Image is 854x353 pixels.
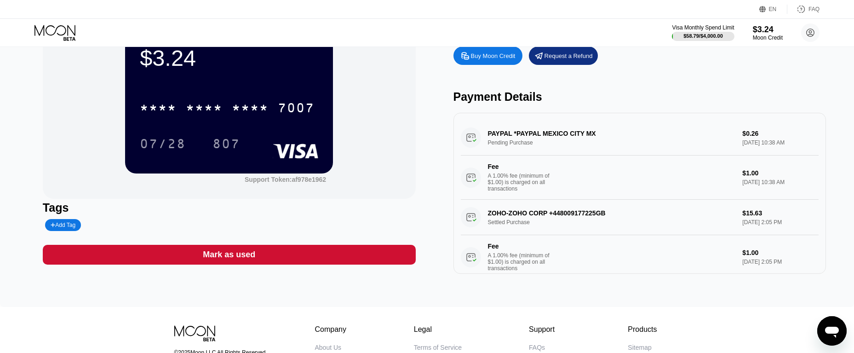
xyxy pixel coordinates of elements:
[461,156,819,200] div: FeeA 1.00% fee (minimum of $1.00) is charged on all transactions$1.00[DATE] 10:38 AM
[245,176,326,183] div: Support Token: af978e1962
[315,325,347,334] div: Company
[753,25,783,35] div: $3.24
[45,219,81,231] div: Add Tag
[315,344,342,351] div: About Us
[133,132,193,155] div: 07/28
[628,325,657,334] div: Products
[742,259,819,265] div: [DATE] 2:05 PM
[544,52,593,60] div: Request a Refund
[453,46,522,65] div: Buy Moon Credit
[529,344,545,351] div: FAQs
[488,173,557,192] div: A 1.00% fee (minimum of $1.00) is charged on all transactions
[453,90,826,104] div: Payment Details
[628,344,651,351] div: Sitemap
[43,201,416,214] div: Tags
[742,249,819,256] div: $1.00
[206,132,247,155] div: 807
[488,243,552,250] div: Fee
[742,179,819,185] div: [DATE] 10:38 AM
[471,52,516,60] div: Buy Moon Credit
[753,35,783,41] div: Moon Credit
[278,102,315,116] div: 7007
[51,222,75,228] div: Add Tag
[769,6,777,12] div: EN
[683,33,723,39] div: $58.79 / $4,000.00
[529,46,598,65] div: Request a Refund
[787,5,820,14] div: FAQ
[414,344,462,351] div: Terms of Service
[759,5,787,14] div: EN
[245,176,326,183] div: Support Token:af978e1962
[488,252,557,272] div: A 1.00% fee (minimum of $1.00) is charged on all transactions
[672,24,734,31] div: Visa Monthly Spend Limit
[488,163,552,170] div: Fee
[742,169,819,177] div: $1.00
[461,235,819,279] div: FeeA 1.00% fee (minimum of $1.00) is charged on all transactions$1.00[DATE] 2:05 PM
[529,325,561,334] div: Support
[753,25,783,41] div: $3.24Moon Credit
[817,316,847,346] iframe: Button to launch messaging window
[140,138,186,152] div: 07/28
[672,24,734,41] div: Visa Monthly Spend Limit$58.79/$4,000.00
[43,245,416,265] div: Mark as used
[212,138,240,152] div: 807
[140,45,318,71] div: $3.24
[414,325,462,334] div: Legal
[808,6,820,12] div: FAQ
[203,249,255,260] div: Mark as used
